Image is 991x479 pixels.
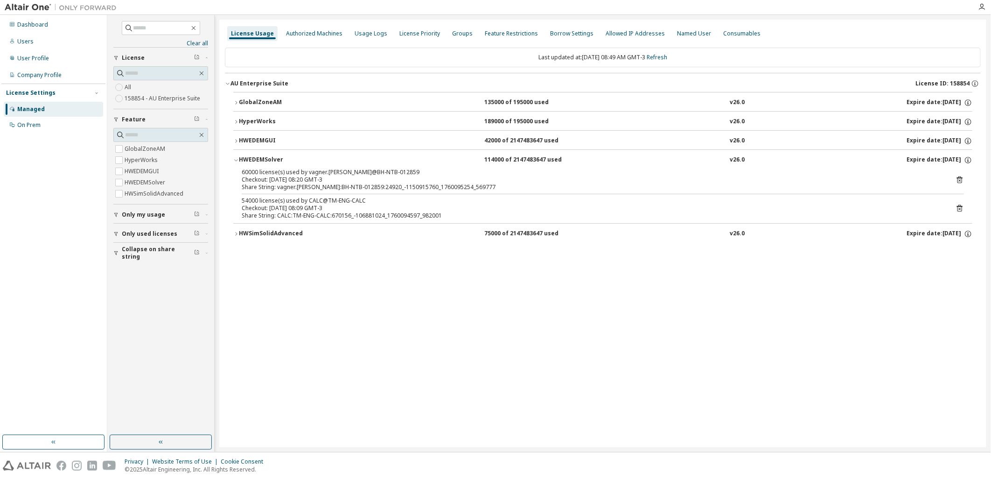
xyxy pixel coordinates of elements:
[17,106,45,113] div: Managed
[907,99,972,107] div: Expire date: [DATE]
[484,118,568,126] div: 189000 of 195000 used
[3,461,51,471] img: altair_logo.svg
[242,183,942,191] div: Share String: vagner.[PERSON_NAME]:BH-NTB-012859:24920_-1150915760_1760095254_569777
[125,465,269,473] p: © 2025 Altair Engineering, Inc. All Rights Reserved.
[113,204,208,225] button: Only my usage
[550,30,593,37] div: Borrow Settings
[239,99,323,107] div: GlobalZoneAM
[239,137,323,145] div: HWEDEMGUI
[113,224,208,244] button: Only used licenses
[56,461,66,471] img: facebook.svg
[239,118,323,126] div: HyperWorks
[242,212,942,219] div: Share String: CALC:TM-ENG-CALC:670156_-106881024_1760094597_982001
[225,73,981,94] button: AU Enterprise SuiteLicense ID: 158854
[194,116,200,123] span: Clear filter
[242,197,942,204] div: 54000 license(s) used by CALC@TM-ENG-CALC
[122,230,177,238] span: Only used licenses
[230,80,288,87] div: AU Enterprise Suite
[647,53,667,61] a: Refresh
[103,461,116,471] img: youtube.svg
[730,99,745,107] div: v26.0
[17,121,41,129] div: On Prem
[225,48,981,67] div: Last updated at: [DATE] 08:49 AM GMT-3
[233,150,972,170] button: HWEDEMSolver114000 of 2147483647 usedv26.0Expire date:[DATE]
[113,243,208,263] button: Collapse on share string
[239,156,323,164] div: HWEDEMSolver
[915,80,970,87] span: License ID: 158854
[484,137,568,145] div: 42000 of 2147483647 used
[113,40,208,47] a: Clear all
[907,156,972,164] div: Expire date: [DATE]
[125,155,160,166] label: HyperWorks
[399,30,440,37] div: License Priority
[5,3,121,12] img: Altair One
[452,30,473,37] div: Groups
[355,30,387,37] div: Usage Logs
[907,118,972,126] div: Expire date: [DATE]
[730,118,745,126] div: v26.0
[122,116,146,123] span: Feature
[17,21,48,28] div: Dashboard
[125,82,133,93] label: All
[72,461,82,471] img: instagram.svg
[125,143,167,155] label: GlobalZoneAM
[194,211,200,218] span: Clear filter
[484,230,568,238] div: 75000 of 2147483647 used
[484,156,568,164] div: 114000 of 2147483647 used
[485,30,538,37] div: Feature Restrictions
[233,92,972,113] button: GlobalZoneAM135000 of 195000 usedv26.0Expire date:[DATE]
[231,30,274,37] div: License Usage
[907,137,972,145] div: Expire date: [DATE]
[113,48,208,68] button: License
[233,112,972,132] button: HyperWorks189000 of 195000 usedv26.0Expire date:[DATE]
[233,131,972,151] button: HWEDEMGUI42000 of 2147483647 usedv26.0Expire date:[DATE]
[606,30,665,37] div: Allowed IP Addresses
[730,230,745,238] div: v26.0
[484,99,568,107] div: 135000 of 195000 used
[907,230,972,238] div: Expire date: [DATE]
[242,204,942,212] div: Checkout: [DATE] 08:09 GMT-3
[239,230,323,238] div: HWSimSolidAdvanced
[152,458,221,465] div: Website Terms of Use
[677,30,711,37] div: Named User
[730,156,745,164] div: v26.0
[242,169,942,176] div: 60000 license(s) used by vagner.[PERSON_NAME]@BH-NTB-012859
[242,176,942,183] div: Checkout: [DATE] 08:20 GMT-3
[122,54,145,62] span: License
[87,461,97,471] img: linkedin.svg
[194,230,200,238] span: Clear filter
[221,458,269,465] div: Cookie Consent
[113,109,208,130] button: Feature
[125,188,185,199] label: HWSimSolidAdvanced
[194,54,200,62] span: Clear filter
[194,249,200,257] span: Clear filter
[723,30,761,37] div: Consumables
[17,71,62,79] div: Company Profile
[286,30,342,37] div: Authorized Machines
[233,224,972,244] button: HWSimSolidAdvanced75000 of 2147483647 usedv26.0Expire date:[DATE]
[125,458,152,465] div: Privacy
[17,55,49,62] div: User Profile
[125,93,202,104] label: 158854 - AU Enterprise Suite
[6,89,56,97] div: License Settings
[122,211,165,218] span: Only my usage
[17,38,34,45] div: Users
[730,137,745,145] div: v26.0
[122,246,194,261] span: Collapse on share string
[125,177,167,188] label: HWEDEMSolver
[125,166,161,177] label: HWEDEMGUI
